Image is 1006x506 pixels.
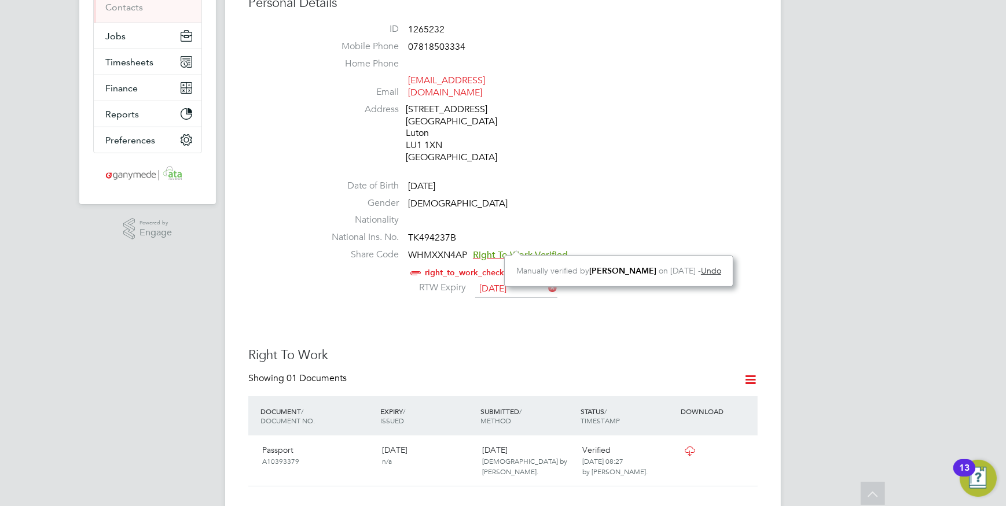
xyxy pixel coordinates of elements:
span: TIMESTAMP [581,416,620,425]
span: METHOD [480,416,511,425]
a: Contacts [105,2,143,13]
span: Jobs [105,31,126,42]
span: Right To Work Verified [473,249,568,261]
a: Undo [701,265,721,276]
span: / [403,407,405,416]
label: National Ins. No. [318,231,399,243]
div: SUBMITTED [478,401,578,431]
span: Manually verified [516,265,578,276]
span: Preferences [105,135,155,146]
div: on [DATE] - [516,265,721,276]
input: Select one [475,280,557,298]
h3: Right To Work [248,347,758,364]
a: [EMAIL_ADDRESS][DOMAIN_NAME] [408,75,485,98]
div: STATUS [578,401,678,431]
span: Finance [105,83,138,94]
a: Powered byEngage [123,218,172,240]
span: ISSUED [380,416,404,425]
label: Mobile Phone [318,40,399,53]
label: Gender [318,197,399,209]
span: Engage [139,228,172,238]
div: [STREET_ADDRESS] [GEOGRAPHIC_DATA] Luton LU1 1XN [GEOGRAPHIC_DATA] [406,104,516,164]
div: DOWNLOAD [678,401,758,422]
span: [DATE] 08:27 [582,456,623,466]
label: Share Code [318,249,399,261]
label: Nationality [318,214,399,226]
span: / [604,407,607,416]
label: RTW Expiry [408,282,466,294]
div: Showing [248,372,349,385]
span: Powered by [139,218,172,228]
span: A10393379 [262,456,299,466]
button: Timesheets [94,49,201,75]
button: Open Resource Center, 13 new notifications [960,460,997,497]
label: Date of Birth [318,180,399,192]
span: by [580,265,659,276]
label: ID [318,23,399,35]
a: Go to home page [93,165,202,183]
span: / [301,407,303,416]
img: ganymedesolutions-logo-retina.png [102,165,193,183]
div: 13 [959,468,970,483]
span: WHMXXN4AP [408,249,467,261]
span: [DEMOGRAPHIC_DATA] [408,198,508,209]
span: Timesheets [105,57,153,68]
button: Preferences [94,127,201,153]
button: Jobs [94,23,201,49]
span: 07818503334 [408,41,465,53]
div: DOCUMENT [258,401,377,431]
button: Finance [94,75,201,101]
span: / [519,407,522,416]
button: Reports [94,101,201,127]
label: Email [318,86,399,98]
div: [DATE] [377,440,478,470]
span: [DATE] [408,180,435,192]
label: Home Phone [318,58,399,70]
span: [DEMOGRAPHIC_DATA] by [PERSON_NAME]. [482,456,567,476]
span: Reports [105,109,139,120]
div: EXPIRY [377,401,478,431]
span: n/a [382,456,392,466]
span: by [PERSON_NAME]. [582,467,648,476]
span: [PERSON_NAME] [589,266,656,276]
span: 1265232 [408,24,445,35]
span: 01 Documents [287,372,347,384]
span: DOCUMENT NO. [260,416,315,425]
div: [DATE] [478,440,578,481]
label: Address [318,104,399,116]
span: TK494237B [408,232,456,243]
div: Passport [258,440,377,470]
span: Verified [582,445,611,455]
a: right_to_work_check ... .pdf [425,268,531,278]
